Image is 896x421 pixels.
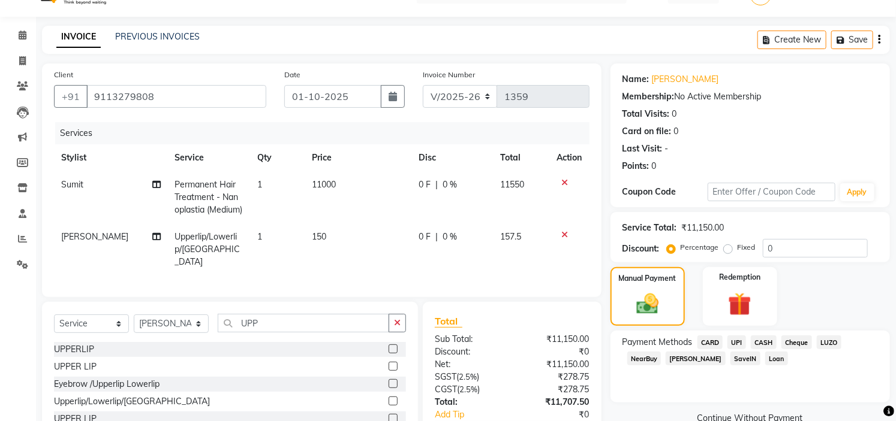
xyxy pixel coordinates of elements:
div: ( ) [426,371,512,383]
span: Total [435,315,462,328]
span: LUZO [817,335,841,349]
span: CASH [751,335,777,349]
div: No Active Membership [623,90,878,103]
input: Enter Offer / Coupon Code [708,183,835,201]
span: Upperlip/Lowerlip/[GEOGRAPHIC_DATA] [175,231,240,267]
div: - [665,143,669,155]
div: ₹278.75 [512,371,599,383]
span: | [435,231,438,243]
div: Points: [623,160,650,172]
div: Name: [623,73,650,86]
button: Create New [757,31,826,49]
a: [PERSON_NAME] [652,73,719,86]
div: UPPER LIP [54,361,97,373]
button: Save [831,31,873,49]
img: _cash.svg [630,291,666,317]
span: Payment Methods [623,336,693,349]
label: Manual Payment [619,273,676,284]
span: SaveIN [730,352,760,365]
th: Total [493,144,549,171]
input: Search or Scan [218,314,389,332]
span: 0 F [419,231,431,243]
th: Service [168,144,250,171]
span: [PERSON_NAME] [666,352,726,365]
span: SGST [435,371,456,382]
span: Loan [765,352,788,365]
div: ₹0 [527,408,599,421]
div: ₹11,150.00 [512,358,599,371]
div: Last Visit: [623,143,663,155]
span: 150 [312,231,327,242]
div: Service Total: [623,222,677,234]
span: NearBuy [627,352,662,365]
div: ₹11,150.00 [682,222,724,234]
span: [PERSON_NAME] [61,231,128,242]
span: 157.5 [500,231,521,242]
label: Fixed [738,242,756,253]
div: ₹278.75 [512,383,599,396]
span: | [435,178,438,191]
div: Discount: [623,243,660,255]
div: Eyebrow /Upperlip Lowerlip [54,378,160,390]
span: UPI [727,335,746,349]
div: ( ) [426,383,512,396]
span: 1 [257,179,262,190]
span: 11000 [312,179,336,190]
th: Stylist [54,144,168,171]
img: _gift.svg [721,290,759,319]
input: Search by Name/Mobile/Email/Code [86,85,266,108]
span: 11550 [500,179,524,190]
button: +91 [54,85,88,108]
div: Total: [426,396,512,408]
a: INVOICE [56,26,101,48]
div: Membership: [623,90,675,103]
div: Upperlip/Lowerlip/[GEOGRAPHIC_DATA] [54,395,210,408]
span: 0 % [443,178,457,191]
th: Disc [411,144,493,171]
div: Discount: [426,346,512,358]
a: Add Tip [426,408,527,421]
div: Coupon Code [623,186,708,198]
div: ₹11,707.50 [512,396,599,408]
label: Invoice Number [423,69,475,80]
label: Date [284,69,300,80]
div: ₹0 [512,346,599,358]
th: Action [550,144,590,171]
div: 0 [672,108,677,120]
span: Cheque [781,335,812,349]
div: Services [55,122,599,144]
span: 2.5% [459,372,477,381]
label: Percentage [681,242,719,253]
button: Apply [840,183,874,201]
span: 0 F [419,178,431,191]
div: 0 [652,160,657,172]
div: UPPERLIP [54,343,94,356]
div: Card on file: [623,125,672,138]
div: Sub Total: [426,333,512,346]
span: CGST [435,384,457,395]
span: 2.5% [459,384,477,394]
span: 1 [257,231,262,242]
span: CARD [697,335,723,349]
span: Permanent Hair Treatment - Nanoplastia (Medium) [175,179,243,215]
th: Qty [250,144,305,171]
th: Price [305,144,412,171]
label: Redemption [719,272,760,283]
div: Net: [426,358,512,371]
div: 0 [674,125,679,138]
div: Total Visits: [623,108,670,120]
div: ₹11,150.00 [512,333,599,346]
span: 0 % [443,231,457,243]
label: Client [54,69,73,80]
span: Sumit [61,179,83,190]
a: PREVIOUS INVOICES [115,31,200,42]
